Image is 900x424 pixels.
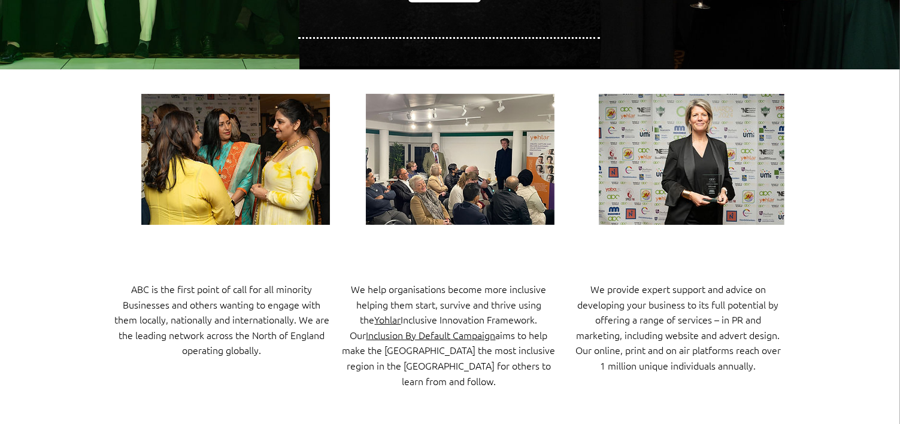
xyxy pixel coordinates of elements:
a: Yohlar [375,313,401,326]
img: ABCAwards2024-00042-Enhanced-NR.jpg [599,94,784,225]
span: Our aims to help make the [GEOGRAPHIC_DATA] the most inclusive region in the [GEOGRAPHIC_DATA] fo... [343,328,556,388]
span: ABC is the first point of call for all minority Businesses and others wanting to engage with them... [114,282,329,356]
img: IMG-20230119-WA0022.jpg [366,94,554,225]
span: We help organisations become more inclusive helping them start, survive and thrive using the Incl... [351,282,547,326]
span: We provide expert support and advice on developing your business to its full potential by offerin... [575,282,781,372]
img: ABCAwards2024-09595.jpg [141,94,330,225]
a: Inclusion By Default Campaign [366,328,496,341]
